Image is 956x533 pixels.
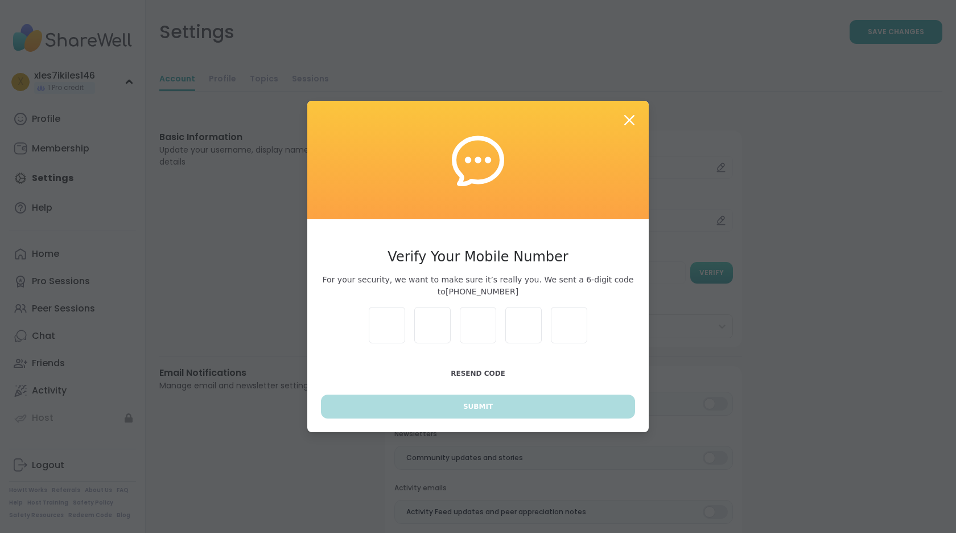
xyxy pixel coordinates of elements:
[321,362,635,386] button: Resend Code
[321,395,635,419] button: Submit
[463,401,493,412] span: Submit
[321,247,635,267] h3: Verify Your Mobile Number
[451,370,505,378] span: Resend Code
[321,274,635,298] span: For your security, we want to make sure it’s really you. We sent a 6-digit code to [PHONE_NUMBER]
